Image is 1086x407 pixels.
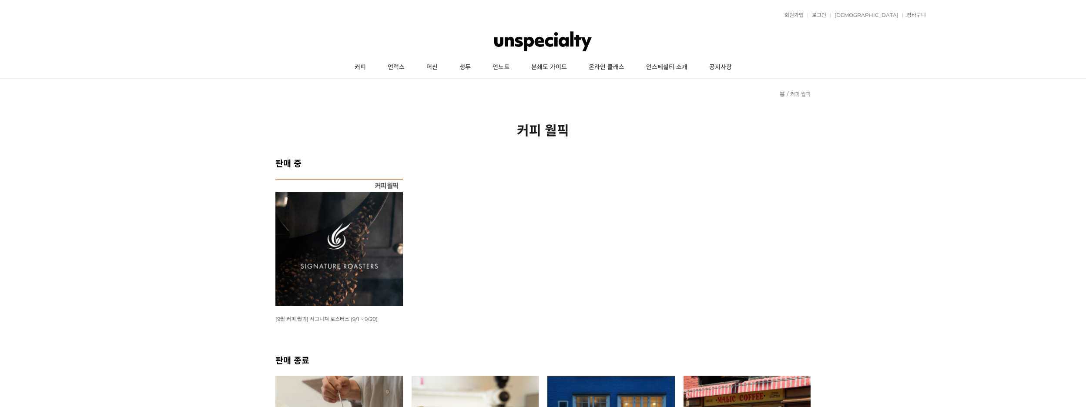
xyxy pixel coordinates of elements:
img: [9월 커피 월픽] 시그니쳐 로스터스 (9/1 ~ 9/30) [275,179,403,306]
h2: 판매 종료 [275,354,811,366]
a: 생두 [449,57,482,78]
a: 머신 [416,57,449,78]
a: 회원가입 [780,13,804,18]
a: 커피 월픽 [790,91,811,97]
a: [9월 커피 월픽] 시그니쳐 로스터스 (9/1 ~ 9/30) [275,315,378,322]
a: 장바구니 [902,13,926,18]
a: 홈 [780,91,784,97]
a: 언럭스 [377,57,416,78]
img: 언스페셜티 몰 [494,28,592,54]
h2: 판매 중 [275,157,811,169]
a: 언노트 [482,57,520,78]
a: 언스페셜티 소개 [635,57,698,78]
a: 커피 [344,57,377,78]
a: 로그인 [808,13,826,18]
a: 분쇄도 가이드 [520,57,578,78]
h2: 커피 월픽 [275,120,811,139]
a: 공지사항 [698,57,743,78]
a: [DEMOGRAPHIC_DATA] [830,13,898,18]
span: [9월 커피 월픽] 시그니쳐 로스터스 (9/1 ~ 9/30) [275,316,378,322]
a: 온라인 클래스 [578,57,635,78]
